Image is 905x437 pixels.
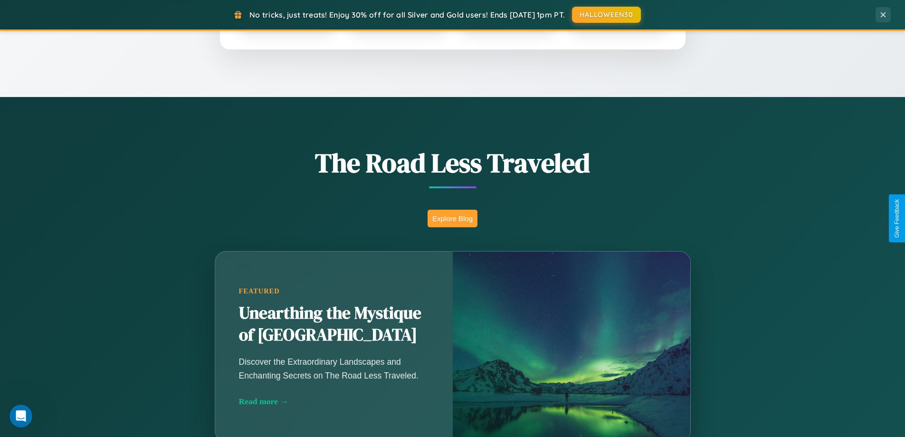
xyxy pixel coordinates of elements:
div: Featured [239,287,429,295]
p: Discover the Extraordinary Landscapes and Enchanting Secrets on The Road Less Traveled. [239,355,429,382]
span: No tricks, just treats! Enjoy 30% off for all Silver and Gold users! Ends [DATE] 1pm PT. [249,10,565,19]
div: Give Feedback [894,199,900,238]
iframe: Intercom live chat [10,405,32,427]
h1: The Road Less Traveled [168,145,738,181]
div: Read more → [239,397,429,407]
h2: Unearthing the Mystique of [GEOGRAPHIC_DATA] [239,302,429,346]
button: Explore Blog [428,210,477,227]
button: HALLOWEEN30 [572,7,641,23]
